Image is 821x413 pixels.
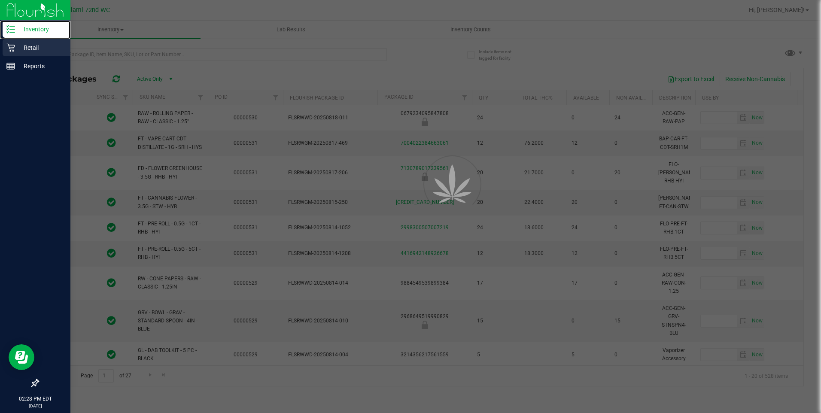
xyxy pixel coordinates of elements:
p: Retail [15,43,67,53]
p: 02:28 PM EDT [4,395,67,403]
inline-svg: Inventory [6,25,15,33]
iframe: Resource center [9,344,34,370]
p: Inventory [15,24,67,34]
p: Reports [15,61,67,71]
inline-svg: Retail [6,43,15,52]
p: [DATE] [4,403,67,409]
inline-svg: Reports [6,62,15,70]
